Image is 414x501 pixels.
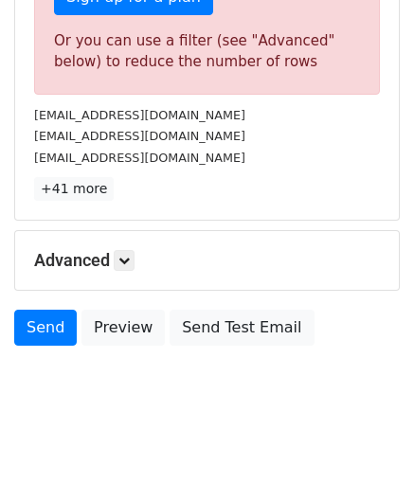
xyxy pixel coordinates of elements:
small: [EMAIL_ADDRESS][DOMAIN_NAME] [34,129,245,143]
a: Send Test Email [170,310,314,346]
a: +41 more [34,177,114,201]
iframe: Chat Widget [319,410,414,501]
div: Or you can use a filter (see "Advanced" below) to reduce the number of rows [54,30,360,73]
h5: Advanced [34,250,380,271]
small: [EMAIL_ADDRESS][DOMAIN_NAME] [34,151,245,165]
small: [EMAIL_ADDRESS][DOMAIN_NAME] [34,108,245,122]
a: Send [14,310,77,346]
a: Preview [81,310,165,346]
